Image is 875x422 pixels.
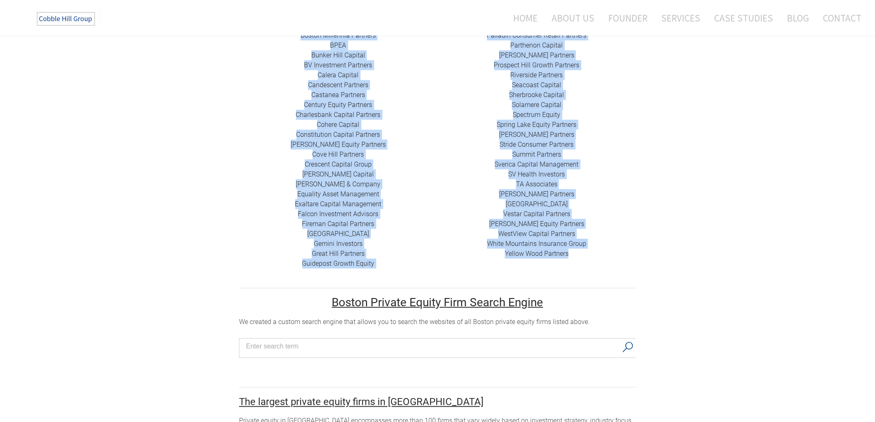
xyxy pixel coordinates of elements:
[239,396,483,408] font: ​The largest private equity firms in [GEOGRAPHIC_DATA]
[305,160,372,168] a: ​Crescent Capital Group
[296,131,380,138] a: Constitution Capital Partners
[318,71,359,79] a: Calera Capital
[308,81,368,89] a: Candescent Partners
[304,101,373,109] a: ​Century Equity Partners
[31,9,102,29] img: The Cobble Hill Group LLC
[330,41,347,49] a: BPEA
[291,141,386,148] a: ​[PERSON_NAME] Equity Partners
[511,71,563,79] a: Riverside Partners
[312,250,365,257] a: Great Hill Partners​
[512,150,561,158] a: Summit Partners
[708,7,779,29] a: Case Studies
[655,7,707,29] a: Services
[545,7,600,29] a: About Us
[505,250,569,257] a: Yellow Wood Partners
[297,190,379,198] a: ​Equality Asset Management
[495,160,579,168] a: Sverica Capital Management
[499,190,574,198] a: [PERSON_NAME] Partners
[619,339,636,356] button: Search
[509,170,565,178] a: SV Health Investors
[239,317,636,327] div: ​We created a custom search engine that allows you to search the websites of all Boston private e...
[487,240,586,248] a: White Mountains Insurance Group
[296,111,381,119] a: Charlesbank Capital Partners
[509,91,564,99] a: ​Sherbrooke Capital​
[513,111,561,119] a: Spectrum Equity
[304,61,373,69] a: BV Investment Partners
[314,240,363,248] a: Gemini Investors
[332,296,543,309] u: Boston Private Equity Firm Search Engine
[499,131,574,138] a: [PERSON_NAME] Partners
[246,341,618,353] input: Search input
[295,200,382,208] a: ​Exaltare Capital Management
[317,121,360,129] a: Cohere Capital
[511,41,563,49] a: ​Parthenon Capital
[512,101,562,109] a: Solamere Capital
[302,220,375,228] a: Fireman Capital Partners
[506,200,568,208] a: ​[GEOGRAPHIC_DATA]
[302,260,375,267] a: Guidepost Growth Equity
[516,180,557,188] a: ​TA Associates
[296,180,381,188] a: [PERSON_NAME] & Company
[311,51,365,59] a: ​Bunker Hill Capital
[313,150,364,158] a: Cove Hill Partners
[311,91,365,99] a: ​Castanea Partners
[781,7,815,29] a: Blog
[499,51,574,59] a: ​[PERSON_NAME] Partners
[500,141,574,148] a: Stride Consumer Partners
[307,230,369,238] a: ​[GEOGRAPHIC_DATA]
[497,121,577,129] a: Spring Lake Equity Partners
[512,81,562,89] a: Seacoast Capital
[494,61,580,69] a: Prospect Hill Growth Partners
[602,7,654,29] a: Founder
[489,220,584,228] a: [PERSON_NAME] Equity Partners
[817,7,862,29] a: Contact
[498,230,575,238] a: ​WestView Capital Partners
[501,7,544,29] a: Home
[298,210,379,218] a: ​Falcon Investment Advisors
[503,210,570,218] a: ​Vestar Capital Partners
[303,170,374,178] a: [PERSON_NAME] Capital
